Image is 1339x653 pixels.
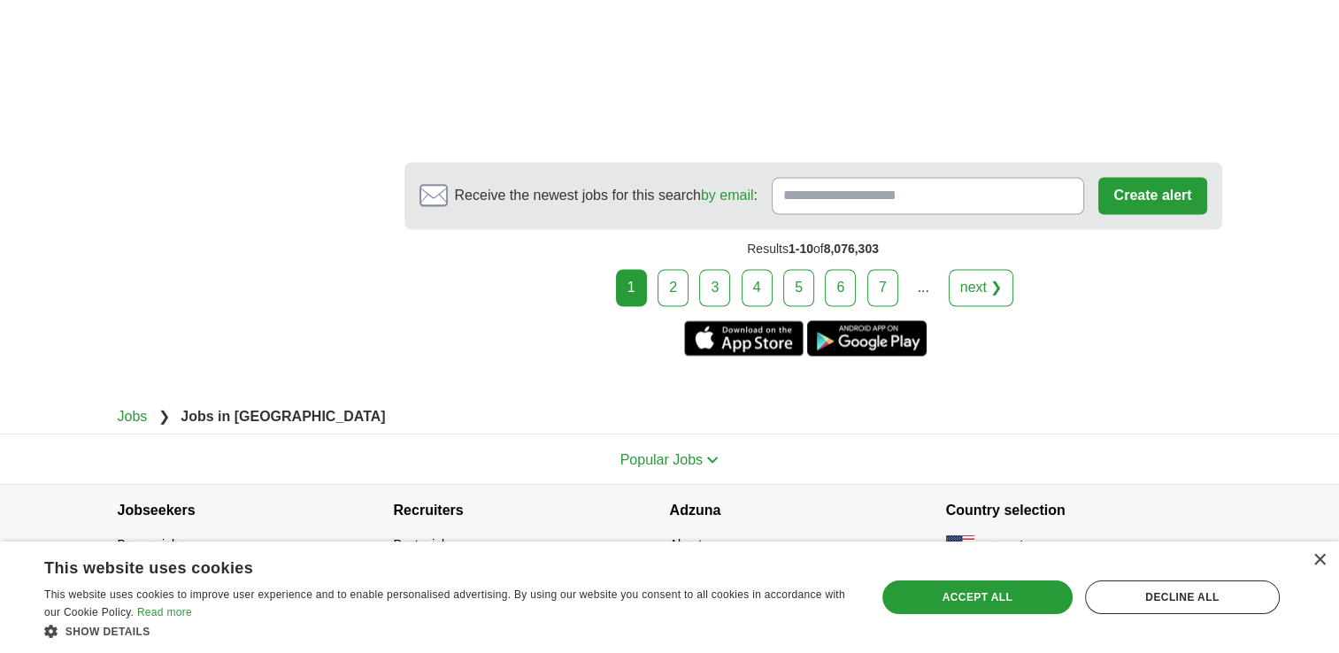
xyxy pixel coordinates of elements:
span: Show details [65,626,150,638]
span: This website uses cookies to improve user experience and to enable personalised advertising. By u... [44,588,845,618]
a: 7 [867,269,898,306]
div: 1 [616,269,647,306]
div: This website uses cookies [44,552,807,579]
span: Popular Jobs [620,451,703,466]
span: 1-10 [789,242,813,256]
a: 4 [742,269,773,306]
h4: Country selection [946,485,1222,534]
a: 5 [783,269,814,306]
a: About [670,536,703,550]
img: toggle icon [706,456,719,464]
a: 6 [825,269,856,306]
a: 3 [699,269,730,306]
span: 8,076,303 [824,242,879,256]
a: next ❯ [949,269,1014,306]
a: Browse jobs [118,536,185,550]
strong: Jobs in [GEOGRAPHIC_DATA] [181,408,385,423]
button: change [1013,536,1054,555]
div: ... [905,270,941,305]
a: 2 [658,269,689,306]
div: Decline all [1085,580,1280,614]
span: USA [981,536,1007,555]
a: Read more, opens a new window [137,606,192,618]
div: Close [1312,554,1326,567]
span: ❯ [158,408,170,423]
div: Show details [44,622,851,640]
button: Create alert [1098,177,1206,214]
a: Get the Android app [807,320,927,356]
a: Post a job [394,536,449,550]
a: Jobs [118,408,148,423]
div: Accept all [882,580,1073,614]
a: by email [701,188,754,203]
img: US flag [946,534,974,556]
div: Results of [404,229,1222,269]
span: Receive the newest jobs for this search : [455,185,758,206]
a: Get the iPhone app [684,320,804,356]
